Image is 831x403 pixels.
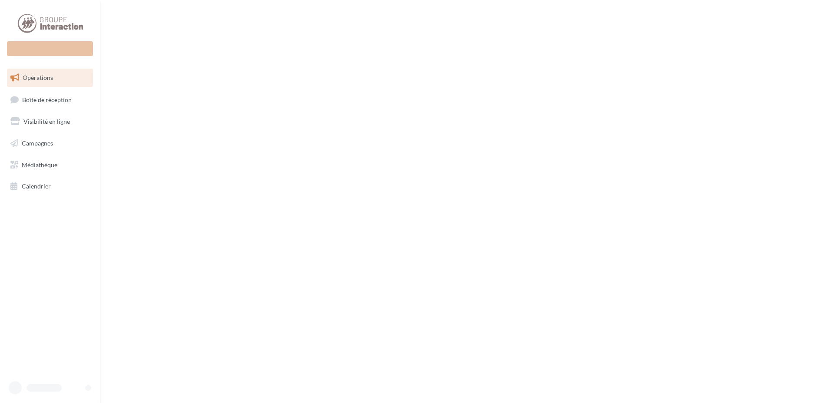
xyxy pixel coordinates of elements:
[22,182,51,190] span: Calendrier
[22,96,72,103] span: Boîte de réception
[5,156,95,174] a: Médiathèque
[22,161,57,168] span: Médiathèque
[5,90,95,109] a: Boîte de réception
[22,139,53,147] span: Campagnes
[5,177,95,195] a: Calendrier
[5,69,95,87] a: Opérations
[23,118,70,125] span: Visibilité en ligne
[23,74,53,81] span: Opérations
[5,134,95,152] a: Campagnes
[7,41,93,56] div: Nouvelle campagne
[5,112,95,131] a: Visibilité en ligne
